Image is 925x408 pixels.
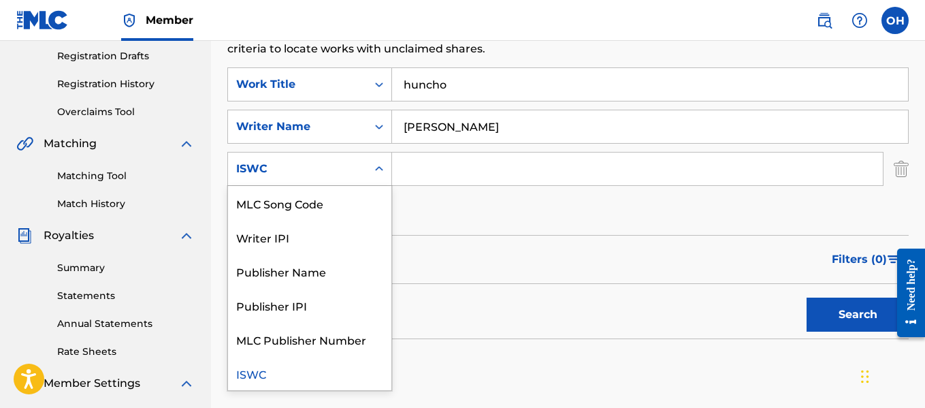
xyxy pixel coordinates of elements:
a: Public Search [811,7,838,34]
a: Match History [57,197,195,211]
iframe: Chat Widget [857,343,925,408]
a: Registration Drafts [57,49,195,63]
div: MLC Song Code [228,186,391,220]
div: Help [846,7,873,34]
div: Publisher IPI [228,288,391,322]
a: Matching Tool [57,169,195,183]
div: Writer IPI [228,220,391,254]
img: Matching [16,136,33,152]
img: MLC Logo [16,10,69,30]
div: Publisher Name [228,254,391,288]
img: Top Rightsholder [121,12,137,29]
div: Drag [861,356,869,397]
a: Registration History [57,77,195,91]
img: help [851,12,868,29]
span: Royalties [44,227,94,244]
div: Writer Name [236,119,359,135]
div: ISWC [228,356,391,390]
span: Filters ( 0 ) [832,251,887,268]
span: Member Settings [44,375,140,392]
div: Work Title [236,76,359,93]
a: Rate Sheets [57,345,195,359]
a: Statements [57,289,195,303]
p: Use the search fields below to locate works with unclaimed shares within our public database. You... [227,25,909,57]
img: Royalties [16,227,33,244]
form: Search Form [227,67,909,339]
img: expand [178,136,195,152]
a: Annual Statements [57,317,195,331]
button: Search [807,298,909,332]
a: Summary [57,261,195,275]
img: Delete Criterion [894,152,909,186]
img: expand [178,227,195,244]
span: Matching [44,136,97,152]
div: ISWC [236,161,359,177]
iframe: Resource Center [887,238,925,348]
div: User Menu [881,7,909,34]
div: MLC Publisher Number [228,322,391,356]
img: search [816,12,832,29]
button: Filters (0) [824,242,909,277]
img: expand [178,375,195,392]
span: Member [146,12,193,28]
a: Overclaims Tool [57,105,195,119]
